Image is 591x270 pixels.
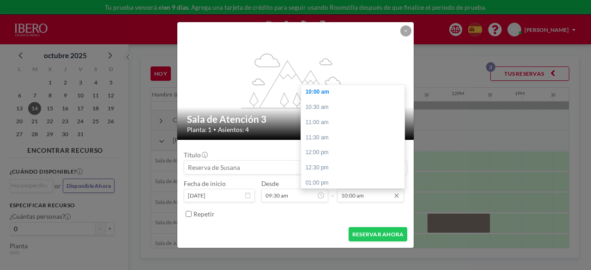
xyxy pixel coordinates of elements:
[301,175,409,191] div: 01:00 pm
[184,180,226,187] label: Fecha de inicio
[301,130,409,145] div: 11:30 am
[213,126,216,132] span: •
[301,100,409,115] div: 10:30 am
[349,227,407,241] button: RESERVAR AHORA
[301,115,409,130] div: 11:00 am
[184,151,207,159] label: Título
[218,126,249,133] span: Asientos: 4
[187,114,405,126] h2: Sala de Atención 3
[193,210,215,218] label: Repetir
[301,160,409,175] div: 12:30 pm
[261,180,279,187] label: Desde
[187,126,211,133] span: Planta: 1
[332,182,334,200] span: -
[184,161,407,174] input: Reserva de Susana
[301,84,409,100] div: 10:00 am
[301,145,409,160] div: 12:00 pm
